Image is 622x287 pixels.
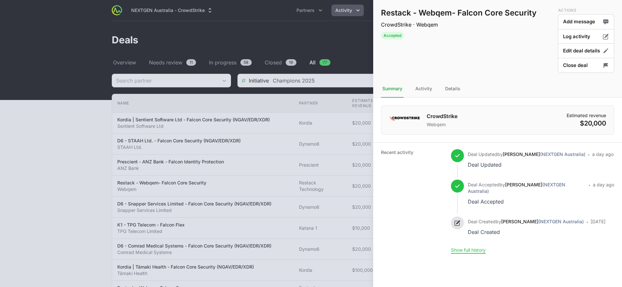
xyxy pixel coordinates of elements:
h1: CrowdStrike [427,112,457,120]
p: CrowdStrike · Webqem [381,21,536,28]
button: Edit deal details [558,43,614,59]
span: Deal Created [468,219,496,224]
dd: $20,000 [567,119,606,128]
button: Close deal [558,58,614,73]
time: [DATE] [591,219,605,224]
p: by [468,218,584,225]
span: · [589,181,590,206]
h1: Restack - Webqem- Falcon Core Security [381,8,536,18]
div: Deal Accepted [468,197,586,206]
time: a day ago [592,151,614,157]
time: a day ago [593,182,614,187]
span: (NEXTGEN Australia) [540,151,585,157]
div: Summary [381,80,404,98]
p: Webqem [427,121,457,128]
span: Deal Updated [468,151,497,157]
img: CrowdStrike [389,112,420,125]
span: (NEXTGEN Australia) [538,219,584,224]
div: Deal Created [468,227,584,237]
span: · [588,150,590,169]
div: Deal Updated [468,160,585,169]
a: [PERSON_NAME](NEXTGEN Australia) [468,182,565,194]
p: by [468,151,585,158]
dt: Recent activity [381,149,443,253]
div: Deal actions [558,8,614,72]
div: Details [444,80,462,98]
span: · [586,218,588,237]
button: Log activity [558,29,614,44]
button: Add message [558,14,614,29]
a: [PERSON_NAME](NEXTGEN Australia) [501,219,584,224]
dt: Estimated revenue [567,112,606,119]
button: Show full history [451,247,486,253]
a: [PERSON_NAME](NEXTGEN Australia) [503,151,585,157]
div: Activity [414,80,433,98]
nav: Tabs [373,80,622,98]
p: by [468,182,586,194]
span: Deal Accepted [468,182,500,187]
ul: Activity history timeline [451,149,614,247]
p: Actions [558,8,614,13]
